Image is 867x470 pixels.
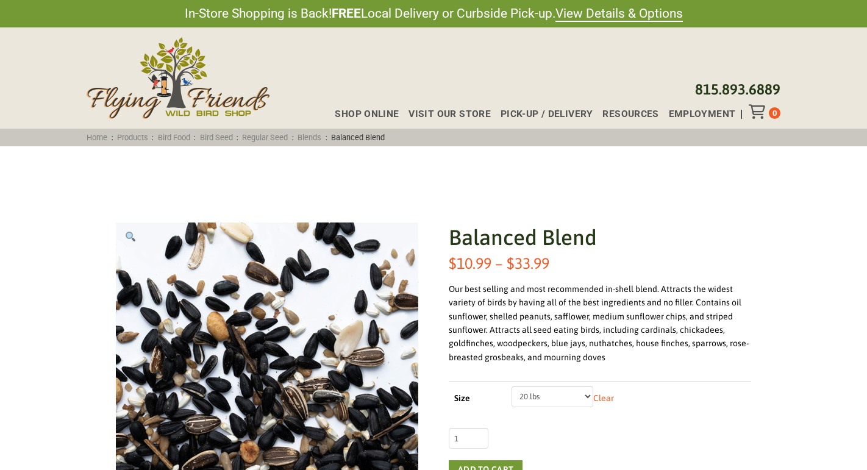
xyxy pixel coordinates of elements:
[449,428,488,449] input: Product quantity
[126,232,135,241] img: 🔍
[409,110,491,119] span: Visit Our Store
[294,133,326,142] a: Blends
[501,110,593,119] span: Pick-up / Delivery
[332,6,361,21] strong: FREE
[83,133,112,142] a: Home
[154,133,194,142] a: Bird Food
[593,110,658,119] a: Resources
[669,110,736,119] span: Employment
[449,282,751,364] div: Our best selling and most recommended in-shell blend. Attracts the widest variety of birds by hav...
[772,109,777,118] span: 0
[449,254,491,272] bdi: 10.99
[238,133,292,142] a: Regular Seed
[495,254,503,272] span: –
[555,6,683,22] a: View Details & Options
[185,5,683,23] span: In-Store Shopping is Back! Local Delivery or Curbside Pick-up.
[749,104,769,119] div: Toggle Off Canvas Content
[83,133,388,142] span: : : : : : :
[116,223,145,252] a: View full-screen image gallery
[659,110,736,119] a: Employment
[695,81,780,98] a: 815.893.6889
[602,110,659,119] span: Resources
[327,133,389,142] span: Balanced Blend
[113,133,152,142] a: Products
[449,254,457,272] span: $
[449,223,751,252] h1: Balanced Blend
[196,133,237,142] a: Bird Seed
[87,37,269,119] img: Flying Friends Wild Bird Shop Logo
[593,394,614,404] a: Clear options
[454,391,501,406] label: Size
[507,254,515,272] span: $
[507,254,549,272] bdi: 33.99
[325,110,399,119] a: Shop Online
[491,110,593,119] a: Pick-up / Delivery
[399,110,490,119] a: Visit Our Store
[335,110,399,119] span: Shop Online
